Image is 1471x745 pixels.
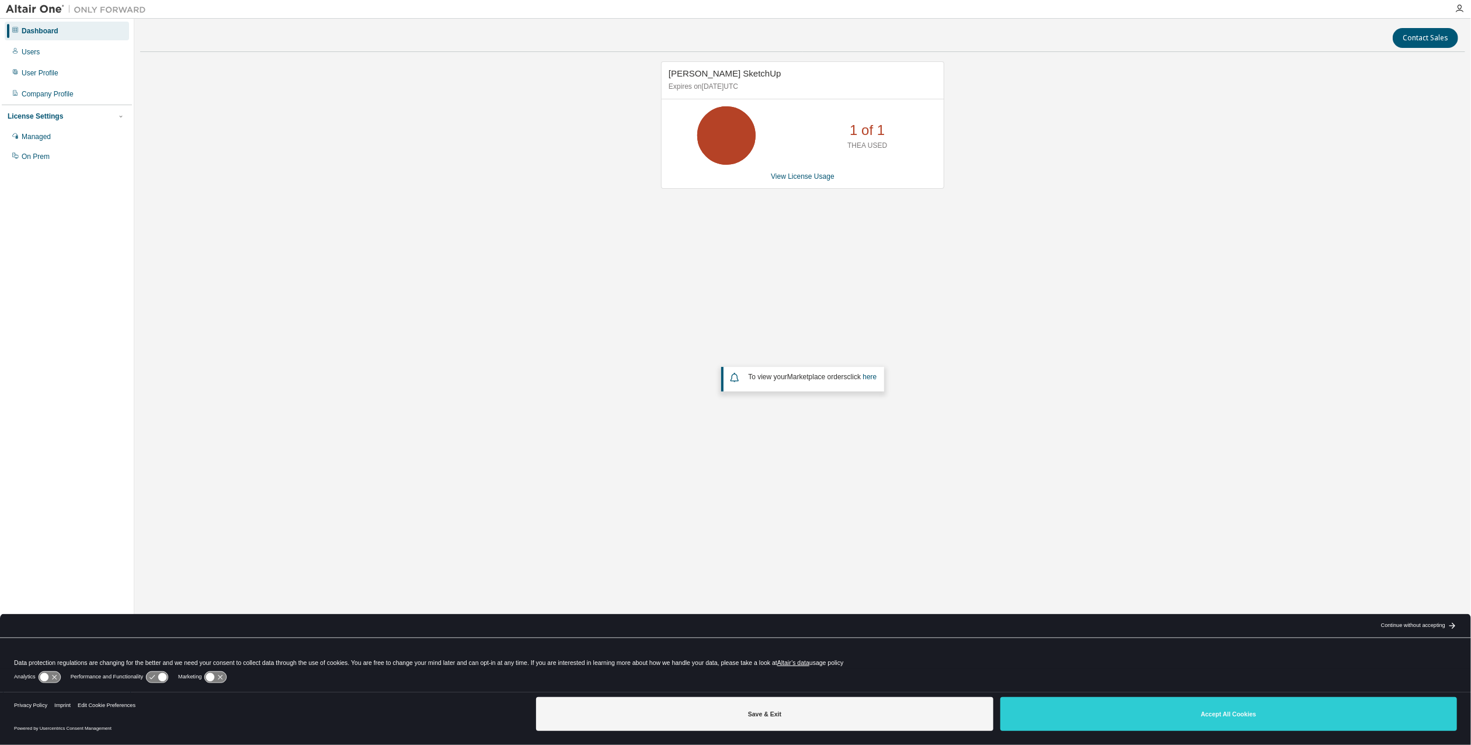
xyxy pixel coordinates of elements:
em: Marketplace orders [787,373,847,381]
div: User Profile [22,68,58,78]
div: Users [22,47,40,57]
div: Managed [22,132,51,141]
a: here [863,373,877,381]
div: Dashboard [22,26,58,36]
div: License Settings [8,112,63,121]
img: Altair One [6,4,152,15]
p: 1 of 1 [850,120,885,140]
div: Company Profile [22,89,74,99]
button: Contact Sales [1393,28,1458,48]
a: View License Usage [771,172,834,181]
span: [PERSON_NAME] SketchUp [669,68,781,78]
div: On Prem [22,152,50,161]
p: Expires on [DATE] UTC [669,82,934,92]
p: THEA USED [847,141,887,151]
span: To view your click [748,373,877,381]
